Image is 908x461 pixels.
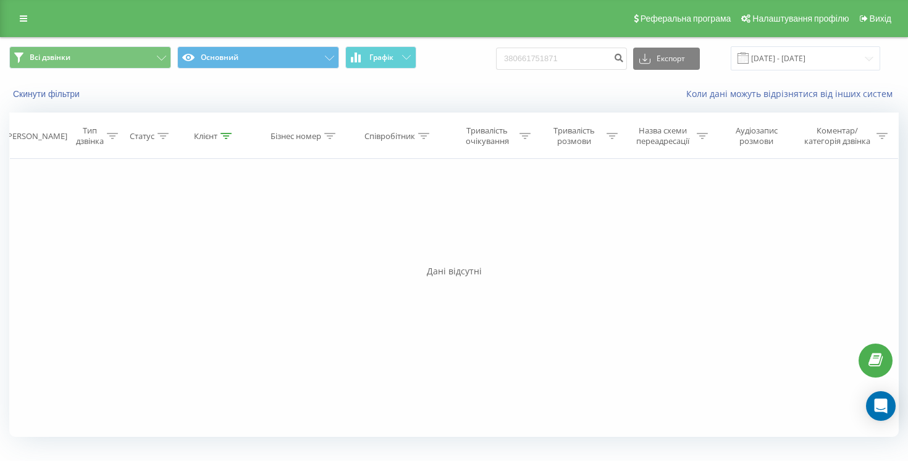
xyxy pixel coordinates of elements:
[364,131,415,142] div: Співробітник
[722,125,791,146] div: Аудіозапис розмови
[686,88,899,99] a: Коли дані можуть відрізнятися вiд інших систем
[545,125,603,146] div: Тривалість розмови
[369,53,393,62] span: Графік
[633,48,700,70] button: Експорт
[752,14,849,23] span: Налаштування профілю
[76,125,104,146] div: Тип дзвінка
[194,131,217,142] div: Клієнт
[870,14,891,23] span: Вихід
[632,125,694,146] div: Назва схеми переадресації
[9,46,171,69] button: Всі дзвінки
[801,125,873,146] div: Коментар/категорія дзвінка
[866,391,896,421] div: Open Intercom Messenger
[30,53,70,62] span: Всі дзвінки
[9,265,899,277] div: Дані відсутні
[5,131,67,142] div: [PERSON_NAME]
[345,46,416,69] button: Графік
[458,125,517,146] div: Тривалість очікування
[177,46,339,69] button: Основний
[496,48,627,70] input: Пошук за номером
[9,88,86,99] button: Скинути фільтри
[271,131,321,142] div: Бізнес номер
[641,14,731,23] span: Реферальна програма
[130,131,154,142] div: Статус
